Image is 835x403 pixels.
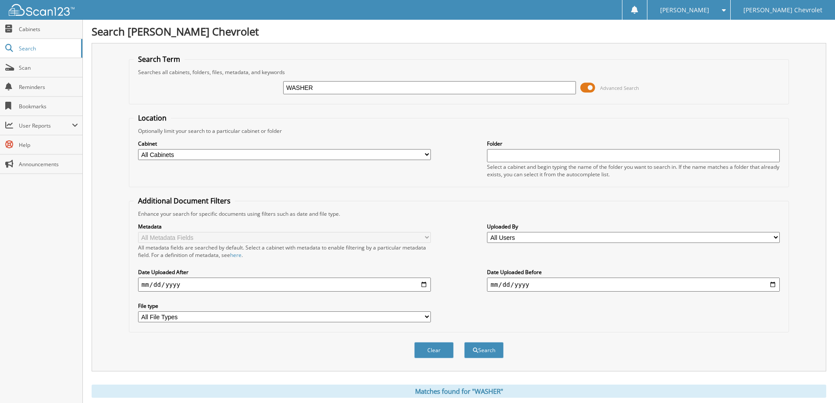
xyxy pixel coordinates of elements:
[19,64,78,71] span: Scan
[138,268,431,276] label: Date Uploaded After
[487,223,780,230] label: Uploaded By
[19,160,78,168] span: Announcements
[743,7,822,13] span: [PERSON_NAME] Chevrolet
[230,251,242,259] a: here
[487,278,780,292] input: end
[19,83,78,91] span: Reminders
[134,196,235,206] legend: Additional Document Filters
[92,24,826,39] h1: Search [PERSON_NAME] Chevrolet
[134,54,185,64] legend: Search Term
[600,85,639,91] span: Advanced Search
[19,25,78,33] span: Cabinets
[9,4,75,16] img: scan123-logo-white.svg
[134,127,784,135] div: Optionally limit your search to a particular cabinet or folder
[138,140,431,147] label: Cabinet
[19,122,72,129] span: User Reports
[134,68,784,76] div: Searches all cabinets, folders, files, metadata, and keywords
[660,7,709,13] span: [PERSON_NAME]
[487,163,780,178] div: Select a cabinet and begin typing the name of the folder you want to search in. If the name match...
[134,113,171,123] legend: Location
[92,385,826,398] div: Matches found for "WASHER"
[19,45,77,52] span: Search
[464,342,504,358] button: Search
[487,268,780,276] label: Date Uploaded Before
[414,342,454,358] button: Clear
[138,302,431,310] label: File type
[134,210,784,218] div: Enhance your search for specific documents using filters such as date and file type.
[138,223,431,230] label: Metadata
[19,141,78,149] span: Help
[138,244,431,259] div: All metadata fields are searched by default. Select a cabinet with metadata to enable filtering b...
[19,103,78,110] span: Bookmarks
[487,140,780,147] label: Folder
[138,278,431,292] input: start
